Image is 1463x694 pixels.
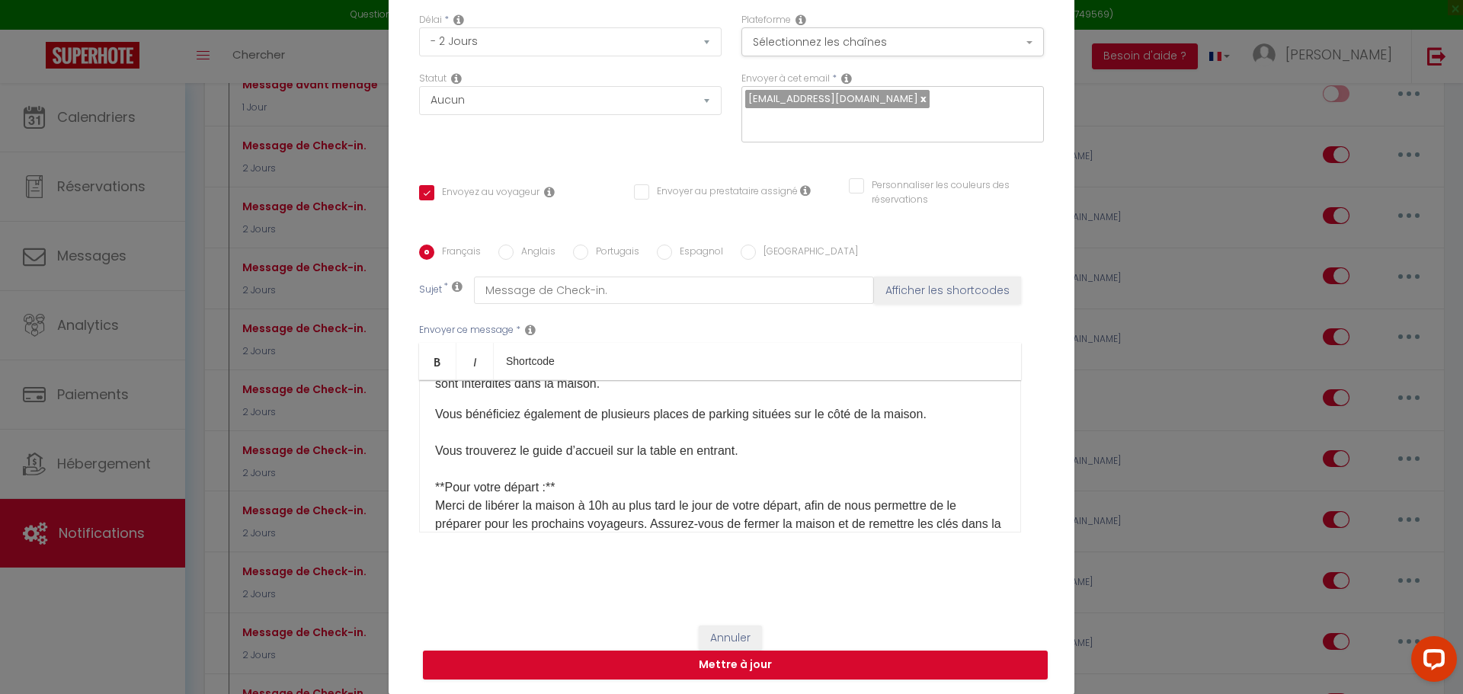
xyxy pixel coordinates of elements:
a: Bold [419,343,456,379]
i: Booking status [451,72,462,85]
label: [GEOGRAPHIC_DATA] [756,245,858,261]
label: Envoyer ce message [419,323,514,337]
a: Shortcode [494,343,567,379]
iframe: LiveChat chat widget [1399,630,1463,694]
label: Portugais [588,245,639,261]
i: Action Channel [796,14,806,26]
i: Action Time [453,14,464,26]
span: [EMAIL_ADDRESS][DOMAIN_NAME] [748,91,918,106]
button: Afficher les shortcodes [874,277,1021,304]
button: Mettre à jour [423,651,1048,680]
label: Espagnol [672,245,723,261]
i: Recipient [841,72,852,85]
label: Envoyer à cet email [741,72,830,86]
p: Vous bénéficiez également de plusieurs places de parking situées sur le côté de la maison. Vous t... [435,405,1005,680]
label: Anglais [514,245,555,261]
label: Plateforme [741,13,791,27]
i: Subject [452,280,463,293]
a: Italic [456,343,494,379]
i: Envoyer au voyageur [544,186,555,198]
i: Envoyer au prestataire si il est assigné [800,184,811,197]
i: Message [525,324,536,336]
label: Statut [419,72,447,86]
label: Français [434,245,481,261]
label: Sujet [419,283,442,299]
label: Délai [419,13,442,27]
button: Annuler [699,625,762,651]
button: Sélectionnez les chaînes [741,27,1044,56]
